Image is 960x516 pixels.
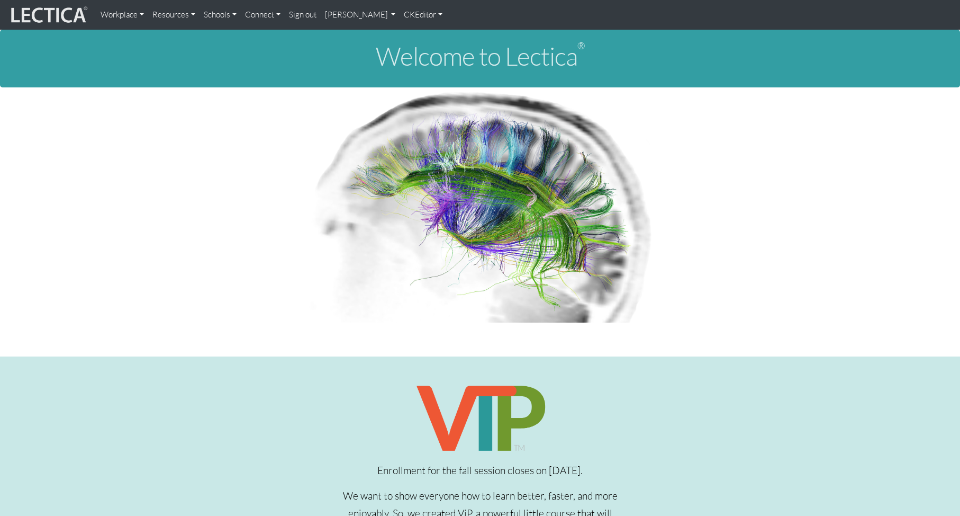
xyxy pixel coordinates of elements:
[148,4,200,25] a: Resources
[285,4,321,25] a: Sign out
[8,42,952,70] h1: Welcome to Lectica
[8,5,88,25] img: lecticalive
[241,4,285,25] a: Connect
[96,4,148,25] a: Workplace
[400,4,447,25] a: CKEditor
[304,87,656,323] img: Human Connectome Project Image
[334,462,627,479] p: Enrollment for the fall session closes on [DATE].
[321,4,400,25] a: [PERSON_NAME]
[200,4,241,25] a: Schools
[577,40,585,51] sup: ®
